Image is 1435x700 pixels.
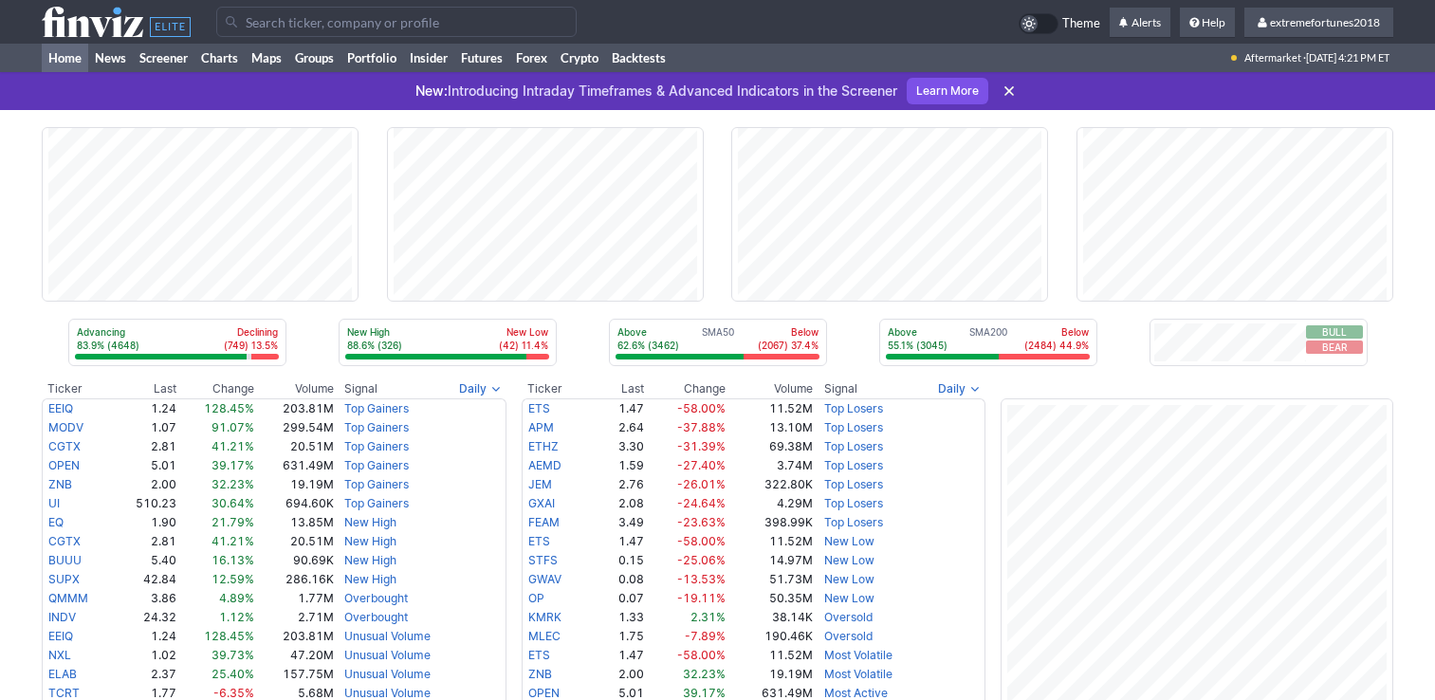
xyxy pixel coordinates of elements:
td: 38.14K [727,608,813,627]
span: 25.40% [212,667,254,681]
a: Screener [133,44,194,72]
td: 50.35M [727,589,813,608]
a: ETS [528,534,550,548]
td: 19.19M [727,665,813,684]
a: OPEN [48,458,80,472]
span: -37.88% [677,420,726,434]
a: SUPX [48,572,80,586]
td: 510.23 [113,494,177,513]
td: 1.59 [588,456,645,475]
td: 13.10M [727,418,813,437]
td: 5.40 [113,551,177,570]
th: Change [645,379,727,398]
button: Signals interval [454,379,506,398]
td: 1.24 [113,398,177,418]
div: SMA50 [616,325,820,354]
td: 322.80K [727,475,813,494]
a: Top Gainers [344,420,409,434]
a: NXL [48,648,71,662]
a: Top Gainers [344,477,409,491]
td: 5.01 [113,456,177,475]
a: AEMD [528,458,561,472]
a: Oversold [824,610,873,624]
td: 286.16K [255,570,335,589]
td: 1.90 [113,513,177,532]
span: 41.21% [212,534,254,548]
p: Advancing [77,325,139,339]
span: -58.00% [677,401,726,415]
td: 42.84 [113,570,177,589]
td: 1.33 [588,608,645,627]
a: New Low [824,534,874,548]
a: STFS [528,553,558,567]
td: 2.64 [588,418,645,437]
span: Daily [938,379,966,398]
div: SMA200 [886,325,1091,354]
p: (2067) 37.4% [758,339,819,352]
a: Top Losers [824,496,883,510]
td: 0.07 [588,589,645,608]
a: Home [42,44,88,72]
a: GWAV [528,572,561,586]
td: 69.38M [727,437,813,456]
a: Unusual Volume [344,648,431,662]
a: GXAI [528,496,555,510]
th: Volume [255,379,335,398]
a: Most Volatile [824,667,892,681]
a: ETS [528,401,550,415]
span: 30.64% [212,496,254,510]
span: -25.06% [677,553,726,567]
span: -27.40% [677,458,726,472]
p: (2484) 44.9% [1024,339,1089,352]
td: 2.81 [113,532,177,551]
a: QMMM [48,591,88,605]
a: Unusual Volume [344,629,431,643]
span: New: [415,83,448,99]
p: Above [888,325,947,339]
td: 0.15 [588,551,645,570]
th: Last [588,379,645,398]
td: 1.47 [588,398,645,418]
button: Bull [1306,325,1363,339]
a: UI [48,496,60,510]
a: Oversold [824,629,873,643]
a: Unusual Volume [344,686,431,700]
td: 47.20M [255,646,335,665]
p: Above [617,325,679,339]
input: Search [216,7,577,37]
span: 32.23% [212,477,254,491]
a: Overbought [344,610,408,624]
th: Ticker [522,379,588,398]
span: Daily [459,379,487,398]
a: KMRK [528,610,561,624]
span: Theme [1062,13,1100,34]
td: 11.52M [727,646,813,665]
span: 32.23% [683,667,726,681]
th: Last [113,379,177,398]
a: ZNB [528,667,552,681]
a: News [88,44,133,72]
a: BUUU [48,553,82,567]
a: Alerts [1110,8,1170,38]
p: 83.9% (4648) [77,339,139,352]
span: -23.63% [677,515,726,529]
td: 398.99K [727,513,813,532]
a: EQ [48,515,64,529]
td: 1.47 [588,532,645,551]
a: Help [1180,8,1235,38]
a: APM [528,420,554,434]
a: OP [528,591,544,605]
td: 2.00 [588,665,645,684]
span: -19.11% [677,591,726,605]
th: Volume [727,379,813,398]
a: INDV [48,610,76,624]
span: 12.59% [212,572,254,586]
td: 20.51M [255,437,335,456]
span: -58.00% [677,534,726,548]
a: Maps [245,44,288,72]
a: Top Losers [824,515,883,529]
span: 128.45% [204,629,254,643]
a: New Low [824,572,874,586]
td: 1.24 [113,627,177,646]
th: Ticker [42,379,113,398]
